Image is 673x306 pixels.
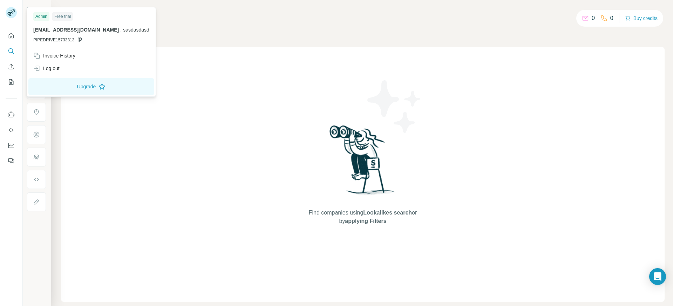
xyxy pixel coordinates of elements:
p: 0 [592,14,595,22]
button: Show [22,4,50,15]
span: . [120,27,122,33]
h4: Search [61,8,665,18]
img: Surfe Illustration - Stars [363,75,426,138]
button: Buy credits [625,13,658,23]
div: Log out [33,65,60,72]
button: Use Surfe API [6,124,17,136]
img: Surfe Illustration - Woman searching with binoculars [326,123,399,202]
button: Search [6,45,17,57]
span: PIPEDRIVE15733313 [33,37,74,43]
button: Feedback [6,155,17,167]
button: Quick start [6,29,17,42]
span: applying Filters [345,218,386,224]
div: Open Intercom Messenger [649,268,666,285]
button: Dashboard [6,139,17,152]
span: Find companies using or by [307,209,419,225]
button: Enrich CSV [6,60,17,73]
button: Use Surfe on LinkedIn [6,108,17,121]
span: [EMAIL_ADDRESS][DOMAIN_NAME] [33,27,119,33]
span: sasdasdasd [123,27,149,33]
div: Invoice History [33,52,75,59]
button: Upgrade [28,78,154,95]
div: Free trial [52,12,73,21]
button: My lists [6,76,17,88]
div: Admin [33,12,49,21]
p: 0 [610,14,613,22]
span: Lookalikes search [363,210,412,216]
